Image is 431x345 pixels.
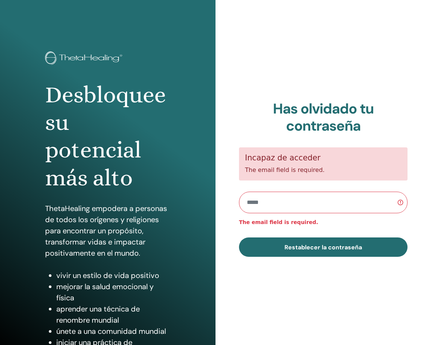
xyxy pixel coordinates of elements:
h1: Desbloquee su potencial más alto [45,81,170,192]
p: ThetaHealing empodera a personas de todos los orígenes y religiones para encontrar un propósito, ... [45,203,170,259]
li: aprender una técnica de renombre mundial [56,303,170,326]
h2: Has olvidado tu contraseña [239,100,408,134]
strong: The email field is required. [239,219,318,225]
div: The email field is required. [239,147,408,181]
h5: Incapaz de acceder [245,153,402,163]
button: Restablecer la contraseña [239,237,408,257]
li: mejorar la salud emocional y física [56,281,170,303]
li: vivir un estilo de vida positivo [56,270,170,281]
li: únete a una comunidad mundial [56,326,170,337]
span: Restablecer la contraseña [284,243,362,251]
